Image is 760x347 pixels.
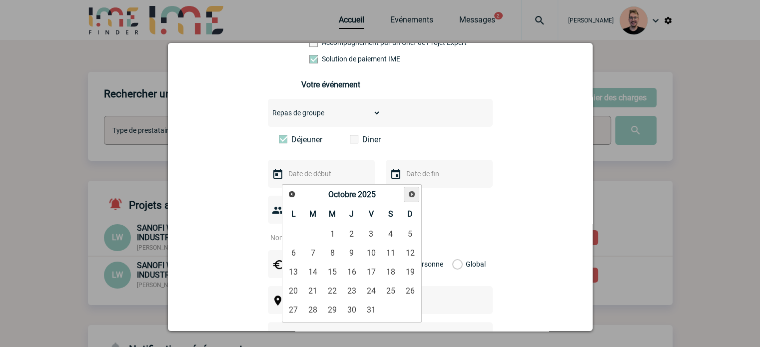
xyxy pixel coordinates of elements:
[329,209,336,219] span: Mercredi
[362,263,380,281] a: 17
[268,330,466,343] input: Nom de l'événement
[323,244,342,262] a: 8
[309,55,353,63] label: Conformité aux process achat client, Prise en charge de la facturation, Mutualisation de plusieur...
[404,187,419,202] a: Suivant
[369,209,374,219] span: Vendredi
[362,282,380,300] a: 24
[309,209,316,219] span: Mardi
[381,263,400,281] a: 18
[284,282,303,300] a: 20
[284,244,303,262] a: 6
[279,135,336,144] label: Déjeuner
[452,250,459,278] label: Global
[404,167,473,180] input: Date de fin
[309,38,353,46] label: Prestation payante
[362,244,380,262] a: 10
[323,282,342,300] a: 22
[323,263,342,281] a: 15
[349,209,354,219] span: Jeudi
[401,263,419,281] a: 19
[342,225,361,243] a: 2
[285,187,299,202] a: Précédent
[381,225,400,243] a: 4
[407,209,413,219] span: Dimanche
[291,209,296,219] span: Lundi
[301,80,459,89] h3: Votre événement
[288,190,296,198] span: Précédent
[323,225,342,243] a: 1
[357,190,375,199] span: 2025
[388,209,393,219] span: Samedi
[381,244,400,262] a: 11
[284,263,303,281] a: 13
[284,301,303,319] a: 27
[268,231,362,244] input: Nombre de participants
[304,301,322,319] a: 28
[323,301,342,319] a: 29
[350,135,407,144] label: Diner
[342,301,361,319] a: 30
[342,263,361,281] a: 16
[304,282,322,300] a: 21
[328,190,355,199] span: Octobre
[362,225,380,243] a: 3
[304,263,322,281] a: 14
[362,301,380,319] a: 31
[401,225,419,243] a: 5
[304,244,322,262] a: 7
[342,282,361,300] a: 23
[381,282,400,300] a: 25
[401,244,419,262] a: 12
[286,167,355,180] input: Date de début
[342,244,361,262] a: 9
[401,282,419,300] a: 26
[408,190,416,198] span: Suivant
